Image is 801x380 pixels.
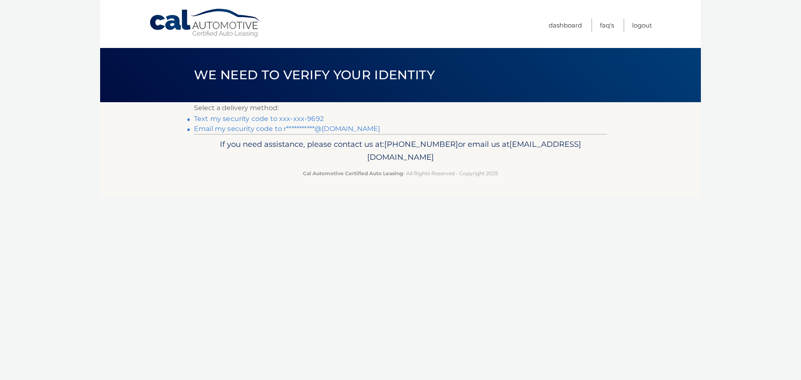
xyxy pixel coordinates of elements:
a: Logout [632,18,652,32]
span: [PHONE_NUMBER] [384,139,458,149]
a: FAQ's [600,18,614,32]
p: - All Rights Reserved - Copyright 2025 [199,169,602,178]
a: Dashboard [549,18,582,32]
a: Text my security code to xxx-xxx-9692 [194,115,324,123]
p: Select a delivery method: [194,102,607,114]
a: Cal Automotive [149,8,262,38]
p: If you need assistance, please contact us at: or email us at [199,138,602,164]
strong: Cal Automotive Certified Auto Leasing [303,170,403,176]
span: We need to verify your identity [194,67,435,83]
